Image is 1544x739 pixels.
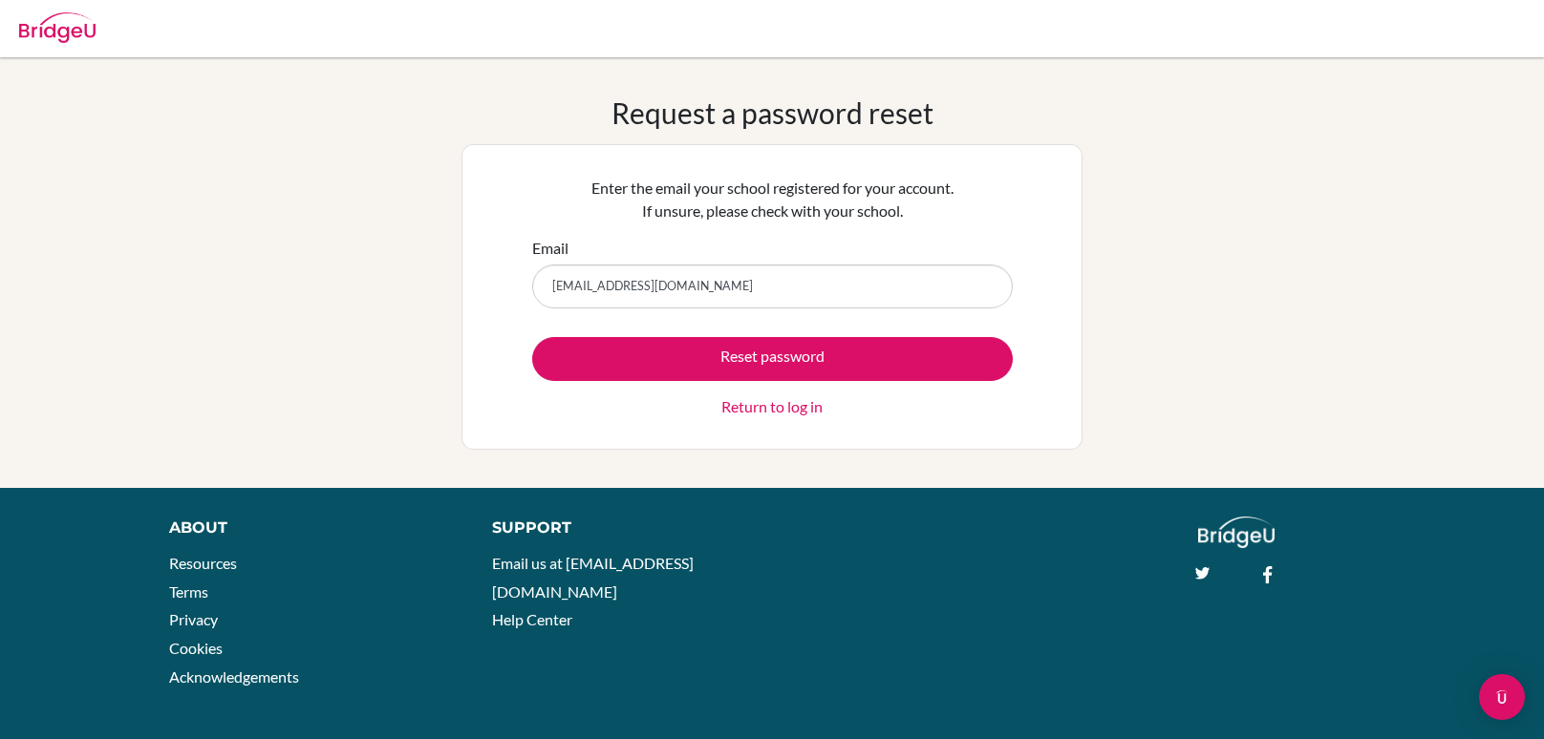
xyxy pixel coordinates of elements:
[611,95,933,130] h1: Request a password reset
[532,177,1013,222] p: Enter the email your school registered for your account. If unsure, please check with your school.
[169,517,449,539] div: About
[1198,517,1276,548] img: logo_white@2x-f4f0deed5e89b7ecb1c2cc34c3e3d731f90f0f143d5ea2071677605dd97b5244.png
[169,610,218,628] a: Privacy
[169,639,223,657] a: Cookies
[492,554,694,601] a: Email us at [EMAIL_ADDRESS][DOMAIN_NAME]
[169,582,208,601] a: Terms
[1479,674,1525,720] div: Open Intercom Messenger
[169,667,299,686] a: Acknowledgements
[19,12,96,43] img: Bridge-U
[532,237,568,260] label: Email
[492,517,751,539] div: Support
[169,554,237,572] a: Resources
[532,337,1013,381] button: Reset password
[492,610,572,628] a: Help Center
[721,395,823,418] a: Return to log in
